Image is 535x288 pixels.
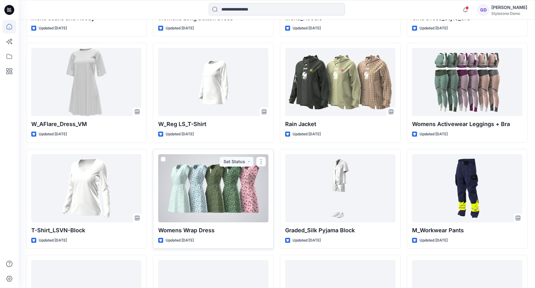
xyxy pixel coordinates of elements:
[166,25,194,32] p: Updated [DATE]
[412,154,522,222] a: M_Workwear Pants
[285,120,395,129] p: Rain Jacket
[158,120,268,129] p: W_Reg LS_T-Shirt
[478,4,489,15] div: GD
[491,4,527,11] div: [PERSON_NAME]
[158,154,268,222] a: Womens Wrap Dress
[285,226,395,235] p: Graded_Silk Pyjama Block
[293,131,321,137] p: Updated [DATE]
[412,120,522,129] p: Womens Activewear Leggings + Bra
[412,48,522,116] a: Womens Activewear Leggings + Bra
[420,131,448,137] p: Updated [DATE]
[39,131,67,137] p: Updated [DATE]
[285,48,395,116] a: Rain Jacket
[420,237,448,244] p: Updated [DATE]
[39,25,67,32] p: Updated [DATE]
[158,226,268,235] p: Womens Wrap Dress
[166,131,194,137] p: Updated [DATE]
[293,237,321,244] p: Updated [DATE]
[166,237,194,244] p: Updated [DATE]
[31,48,141,116] a: W_AFlare_Dress_VM
[491,11,527,16] div: Stylezone Demo
[31,226,141,235] p: T-Shirt_LSVN-Block
[39,237,67,244] p: Updated [DATE]
[158,48,268,116] a: W_Reg LS_T-Shirt
[293,25,321,32] p: Updated [DATE]
[31,120,141,129] p: W_AFlare_Dress_VM
[420,25,448,32] p: Updated [DATE]
[412,226,522,235] p: M_Workwear Pants
[285,154,395,222] a: Graded_Silk Pyjama Block
[31,154,141,222] a: T-Shirt_LSVN-Block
